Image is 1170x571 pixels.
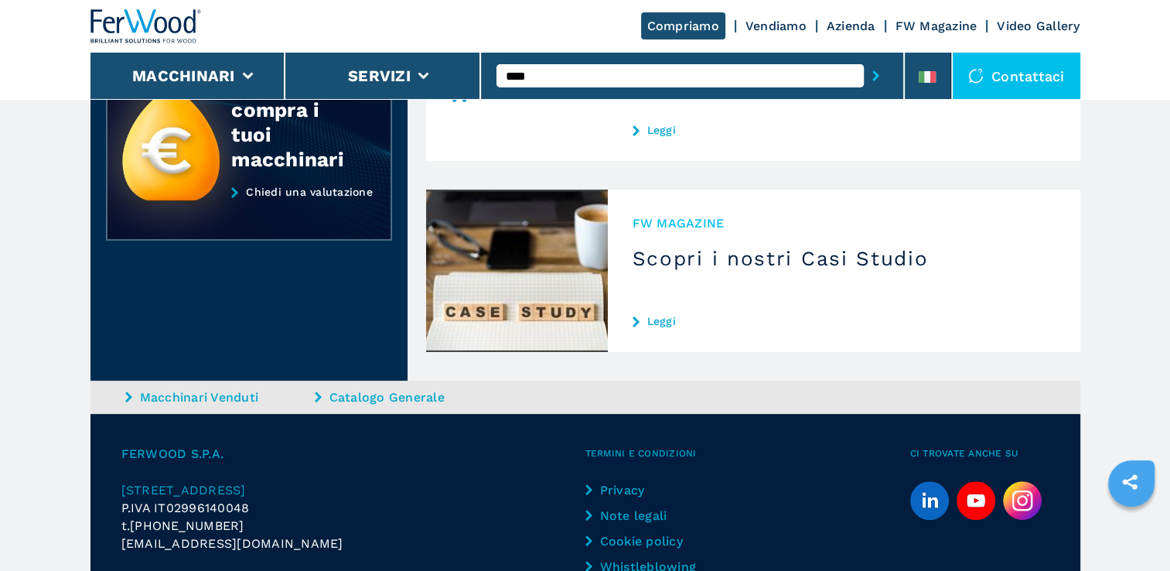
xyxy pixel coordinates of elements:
[585,445,910,463] span: Termini e condizioni
[895,19,977,33] a: FW Magazine
[121,535,343,552] span: [EMAIL_ADDRESS][DOMAIN_NAME]
[130,517,244,535] span: [PHONE_NUMBER]
[121,517,585,535] div: t.
[633,315,1056,327] a: Leggi
[132,67,235,85] button: Macchinari
[1110,463,1149,501] a: sharethis
[125,388,311,406] a: Macchinari Venduti
[585,481,715,499] a: Privacy
[827,19,875,33] a: Azienda
[106,186,392,241] a: Chiedi una valutazione
[968,68,984,84] img: Contattaci
[997,19,1080,33] a: Video Gallery
[641,12,725,39] a: Compriamo
[1003,481,1042,520] img: Instagram
[910,445,1049,463] span: Ci trovate anche su
[633,246,1056,271] h3: Scopri i nostri Casi Studio
[1104,501,1158,559] iframe: Chat
[953,53,1080,99] div: Contattaci
[910,481,949,520] a: linkedin
[957,481,995,520] a: youtube
[633,124,1056,136] a: Leggi
[90,9,202,43] img: Ferwood
[745,19,807,33] a: Vendiamo
[585,507,715,525] a: Note legali
[426,190,608,352] img: Scopri i nostri Casi Studio
[864,58,888,94] button: submit-button
[121,445,585,463] span: FERWOOD S.P.A.
[633,214,1056,232] span: FW MAGAZINE
[231,73,360,172] div: Ferwood compra i tuoi macchinari
[121,501,250,515] span: P.IVA IT02996140048
[121,481,585,499] a: [STREET_ADDRESS]
[348,67,411,85] button: Servizi
[315,388,500,406] a: Catalogo Generale
[121,483,246,497] span: [STREET_ADDRESS]
[585,532,715,550] a: Cookie policy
